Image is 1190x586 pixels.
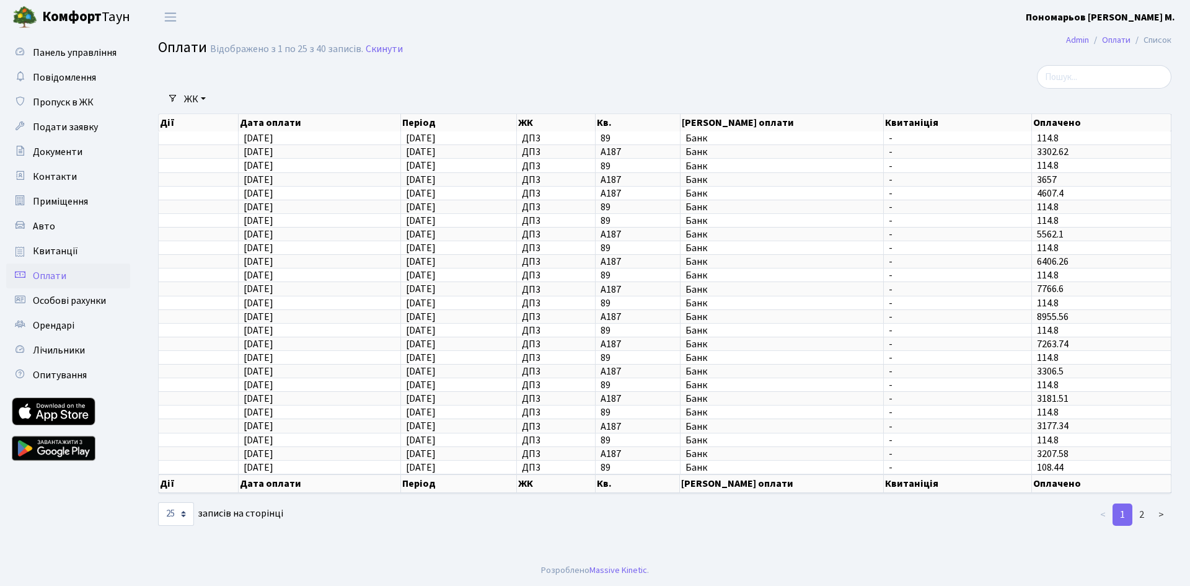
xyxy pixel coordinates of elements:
[406,131,436,145] span: [DATE]
[685,422,879,432] span: Банк
[889,353,1026,363] span: -
[401,114,517,131] th: Період
[244,200,273,214] span: [DATE]
[33,195,88,208] span: Приміщення
[596,474,680,493] th: Кв.
[685,326,879,335] span: Банк
[1113,504,1132,526] a: 1
[158,502,194,526] select: записів на сторінці
[1037,214,1059,228] span: 114.8
[601,175,674,185] span: А187
[6,214,130,239] a: Авто
[1132,504,1152,526] a: 2
[522,463,590,473] span: ДП3
[522,366,590,376] span: ДП3
[601,326,674,335] span: 89
[685,298,879,308] span: Банк
[1130,33,1171,47] li: Список
[601,394,674,404] span: А187
[406,351,436,365] span: [DATE]
[889,394,1026,404] span: -
[884,114,1032,131] th: Квитаніція
[601,216,674,226] span: 89
[244,310,273,324] span: [DATE]
[685,435,879,445] span: Банк
[601,202,674,212] span: 89
[685,202,879,212] span: Банк
[406,392,436,406] span: [DATE]
[601,147,674,157] span: А187
[244,173,273,187] span: [DATE]
[244,228,273,241] span: [DATE]
[889,216,1026,226] span: -
[406,337,436,351] span: [DATE]
[244,433,273,447] span: [DATE]
[159,114,239,131] th: Дії
[244,159,273,173] span: [DATE]
[1026,10,1175,25] a: Пономарьов [PERSON_NAME] М.
[522,435,590,445] span: ДП3
[6,115,130,140] a: Подати заявку
[685,285,879,295] span: Банк
[889,422,1026,432] span: -
[889,463,1026,473] span: -
[6,189,130,214] a: Приміщення
[522,394,590,404] span: ДП3
[406,433,436,447] span: [DATE]
[522,353,590,363] span: ДП3
[244,269,273,282] span: [DATE]
[33,46,117,60] span: Панель управління
[1151,504,1171,526] a: >
[12,5,37,30] img: logo.png
[239,114,401,131] th: Дата оплати
[1102,33,1130,47] a: Оплати
[244,283,273,296] span: [DATE]
[541,564,649,577] div: Розроблено .
[6,338,130,363] a: Лічильники
[159,474,239,493] th: Дії
[244,296,273,310] span: [DATE]
[685,463,879,473] span: Банк
[685,353,879,363] span: Банк
[1037,200,1059,214] span: 114.8
[681,114,884,131] th: [PERSON_NAME] оплати
[1037,365,1064,378] span: 3306.5
[244,187,273,200] span: [DATE]
[1037,159,1059,173] span: 114.8
[244,406,273,419] span: [DATE]
[244,255,273,269] span: [DATE]
[244,241,273,255] span: [DATE]
[1037,241,1059,255] span: 114.8
[158,37,207,58] span: Оплати
[889,339,1026,349] span: -
[6,65,130,90] a: Повідомлення
[6,90,130,115] a: Пропуск в ЖК
[406,365,436,378] span: [DATE]
[522,175,590,185] span: ДП3
[601,298,674,308] span: 89
[685,394,879,404] span: Банк
[601,312,674,322] span: А187
[239,474,401,493] th: Дата оплати
[244,365,273,378] span: [DATE]
[179,89,211,110] a: ЖК
[889,326,1026,335] span: -
[401,474,517,493] th: Період
[589,564,647,577] a: Massive Kinetic
[1037,378,1059,392] span: 114.8
[406,187,436,200] span: [DATE]
[685,243,879,253] span: Банк
[522,257,590,267] span: ДП3
[1037,228,1064,241] span: 5562.1
[406,269,436,282] span: [DATE]
[889,270,1026,280] span: -
[685,133,879,143] span: Банк
[406,378,436,392] span: [DATE]
[601,270,674,280] span: 89
[522,339,590,349] span: ДП3
[889,243,1026,253] span: -
[517,114,596,131] th: ЖК
[522,422,590,432] span: ДП3
[522,298,590,308] span: ДП3
[889,133,1026,143] span: -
